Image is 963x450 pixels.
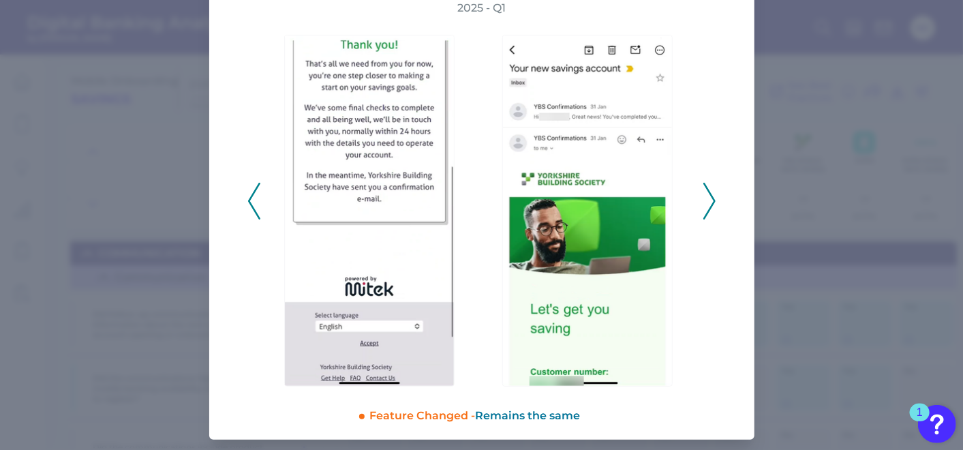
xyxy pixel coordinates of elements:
[370,403,738,423] div: Feature Changed -
[918,405,956,443] button: Open Resource Center, 1 new notification
[457,1,506,16] h3: 2025 - Q1
[284,35,455,387] img: 7174-2-Q1-2025.png
[476,409,581,422] span: Remains the same
[917,412,923,430] div: 1
[502,35,673,387] img: 7174-3-Q1-2025.png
